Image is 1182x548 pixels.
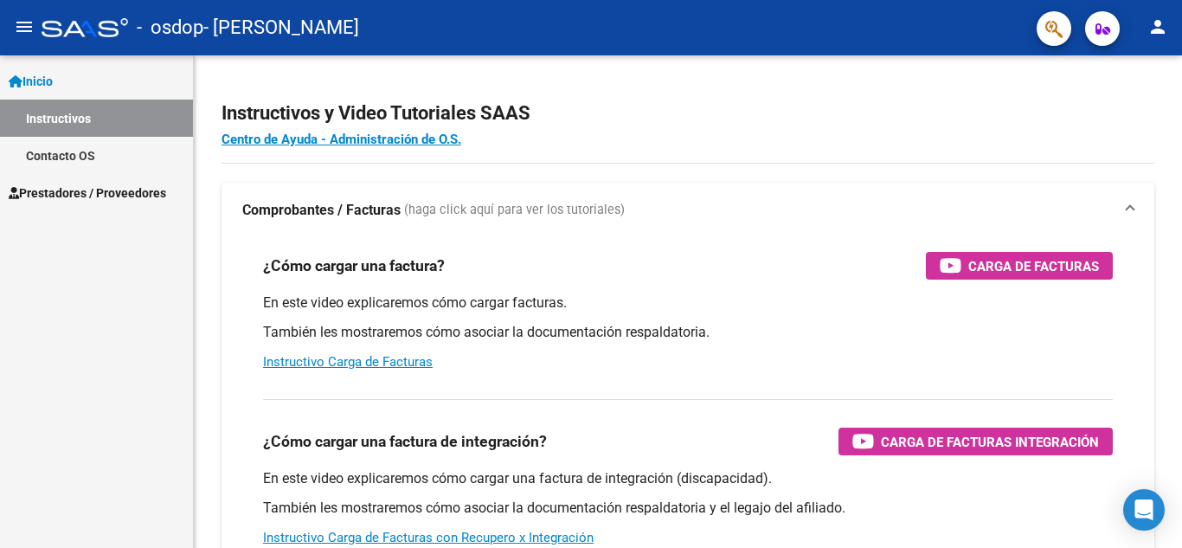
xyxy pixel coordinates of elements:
span: - osdop [137,9,203,47]
p: En este video explicaremos cómo cargar facturas. [263,293,1113,313]
button: Carga de Facturas Integración [838,428,1113,455]
mat-icon: menu [14,16,35,37]
mat-expansion-panel-header: Comprobantes / Facturas (haga click aquí para ver los tutoriales) [222,183,1154,238]
strong: Comprobantes / Facturas [242,201,401,220]
a: Centro de Ayuda - Administración de O.S. [222,132,461,147]
a: Instructivo Carga de Facturas [263,354,433,370]
div: Open Intercom Messenger [1123,489,1165,531]
mat-icon: person [1147,16,1168,37]
h2: Instructivos y Video Tutoriales SAAS [222,97,1154,130]
a: Instructivo Carga de Facturas con Recupero x Integración [263,530,594,545]
span: Carga de Facturas Integración [881,431,1099,453]
p: También les mostraremos cómo asociar la documentación respaldatoria y el legajo del afiliado. [263,499,1113,518]
span: Inicio [9,72,53,91]
span: Carga de Facturas [968,255,1099,277]
p: En este video explicaremos cómo cargar una factura de integración (discapacidad). [263,469,1113,488]
span: (haga click aquí para ver los tutoriales) [404,201,625,220]
span: Prestadores / Proveedores [9,184,166,203]
p: También les mostraremos cómo asociar la documentación respaldatoria. [263,323,1113,342]
h3: ¿Cómo cargar una factura? [263,254,445,278]
span: - [PERSON_NAME] [203,9,359,47]
h3: ¿Cómo cargar una factura de integración? [263,429,547,454]
button: Carga de Facturas [926,252,1113,280]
